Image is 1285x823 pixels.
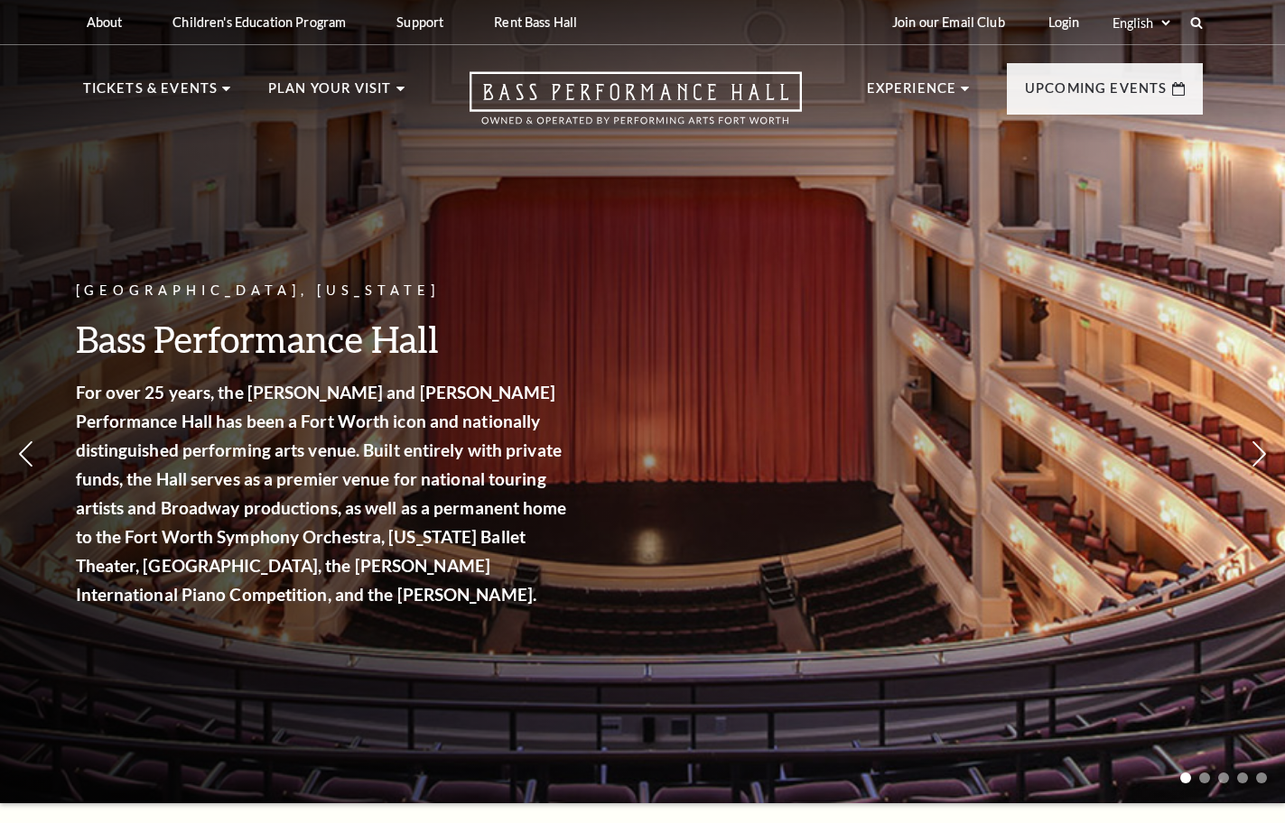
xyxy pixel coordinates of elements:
select: Select: [1109,14,1173,32]
p: Tickets & Events [83,78,219,110]
p: Experience [867,78,957,110]
p: [GEOGRAPHIC_DATA], [US_STATE] [76,280,573,302]
p: Plan Your Visit [268,78,392,110]
p: Upcoming Events [1025,78,1168,110]
strong: For over 25 years, the [PERSON_NAME] and [PERSON_NAME] Performance Hall has been a Fort Worth ico... [76,382,567,605]
p: Support [396,14,443,30]
p: Children's Education Program [172,14,346,30]
p: About [87,14,123,30]
p: Rent Bass Hall [494,14,577,30]
h3: Bass Performance Hall [76,316,573,362]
